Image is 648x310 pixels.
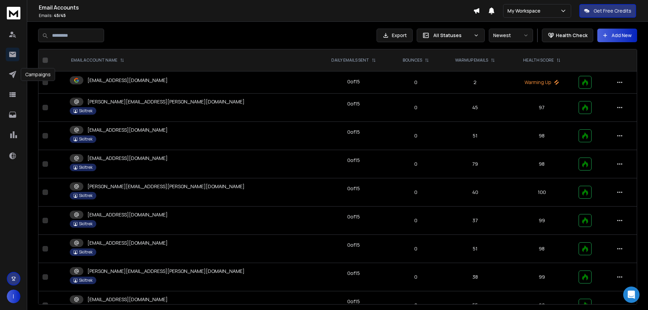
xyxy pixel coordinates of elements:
p: 0 [395,79,437,86]
p: Skiltrek [79,136,93,142]
p: 0 [395,189,437,196]
p: Skiltrek [79,249,93,255]
p: Health Check [556,32,587,39]
p: Emails : [39,13,473,18]
button: I [7,290,20,303]
p: [PERSON_NAME][EMAIL_ADDRESS][PERSON_NAME][DOMAIN_NAME] [87,183,245,190]
p: 0 [395,302,437,309]
td: 2 [441,71,509,94]
p: Warming Up [513,79,570,86]
h1: Email Accounts [39,3,473,12]
td: 79 [441,150,509,178]
div: 0 of 15 [347,100,360,107]
td: 100 [509,178,575,207]
p: [EMAIL_ADDRESS][DOMAIN_NAME] [87,211,168,218]
td: 40 [441,178,509,207]
img: logo [7,7,20,19]
p: Skiltrek [79,278,93,283]
td: 37 [441,207,509,235]
p: 0 [395,217,437,224]
button: Add New [597,29,637,42]
td: 97 [509,94,575,122]
div: 0 of 15 [347,129,360,135]
p: [EMAIL_ADDRESS][DOMAIN_NAME] [87,240,168,246]
p: All Statuses [433,32,471,39]
p: [PERSON_NAME][EMAIL_ADDRESS][PERSON_NAME][DOMAIN_NAME] [87,98,245,105]
td: 98 [509,150,575,178]
p: Skiltrek [79,165,93,170]
p: Skiltrek [79,221,93,227]
p: DAILY EMAILS SENT [331,58,369,63]
p: [EMAIL_ADDRESS][DOMAIN_NAME] [87,77,168,84]
div: 0 of 15 [347,78,360,85]
p: [PERSON_NAME][EMAIL_ADDRESS][PERSON_NAME][DOMAIN_NAME] [87,268,245,275]
td: 98 [509,122,575,150]
p: HEALTH SCORE [523,58,554,63]
button: Newest [489,29,533,42]
div: Campaigns [21,68,55,81]
td: 51 [441,235,509,263]
p: 0 [395,245,437,252]
div: EMAIL ACCOUNT NAME [71,58,124,63]
td: 51 [441,122,509,150]
td: 98 [509,235,575,263]
p: BOUNCES [403,58,422,63]
td: 99 [509,207,575,235]
p: WARMUP EMAILS [455,58,488,63]
button: Get Free Credits [579,4,636,18]
td: 38 [441,263,509,291]
td: 45 [441,94,509,122]
div: 0 of 15 [347,185,360,192]
p: 0 [395,132,437,139]
p: Skiltrek [79,193,93,198]
p: 0 [395,104,437,111]
td: 99 [509,263,575,291]
p: [EMAIL_ADDRESS][DOMAIN_NAME] [87,155,168,162]
p: My Workspace [508,7,543,14]
div: 0 of 15 [347,298,360,305]
p: [EMAIL_ADDRESS][DOMAIN_NAME] [87,296,168,303]
div: 0 of 15 [347,157,360,164]
button: Health Check [542,29,593,42]
button: Export [377,29,413,42]
p: 0 [395,161,437,167]
div: 0 of 15 [347,242,360,248]
p: Skiltrek [79,108,93,114]
p: [EMAIL_ADDRESS][DOMAIN_NAME] [87,127,168,133]
div: 0 of 15 [347,213,360,220]
p: Get Free Credits [594,7,631,14]
p: 0 [395,274,437,280]
div: Open Intercom Messenger [623,287,639,303]
div: 0 of 15 [347,270,360,277]
span: 45 / 45 [54,13,66,18]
